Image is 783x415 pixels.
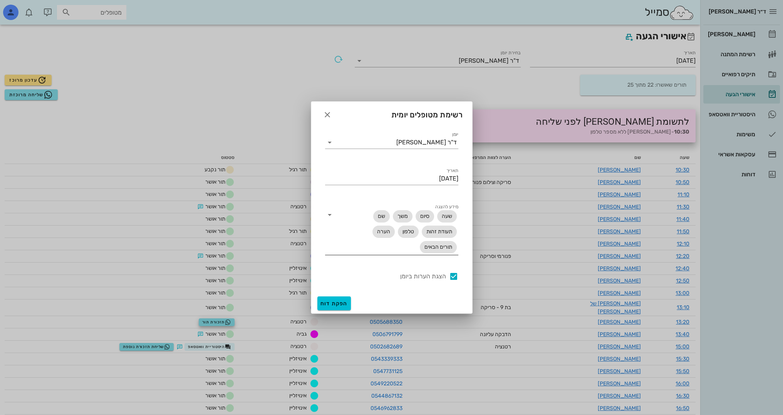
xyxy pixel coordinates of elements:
[446,168,458,174] label: תאריך
[317,296,351,310] button: הפקת דוח
[377,226,390,238] span: הערה
[311,102,472,126] div: רשימת מטופלים יומית
[325,273,446,280] label: הצגת הערות ביומן
[325,209,458,255] div: מידע להצגהשעהסיוםמשךשםתעודת זהותטלפוןהערהתורים הבאים
[420,210,429,223] span: סיום
[452,132,458,137] label: יומן
[435,204,458,210] label: מידע להצגה
[320,300,348,307] span: הפקת דוח
[325,136,458,149] div: יומןד"ר [PERSON_NAME]
[402,226,414,238] span: טלפון
[397,210,408,223] span: משך
[378,210,385,223] span: שם
[426,226,452,238] span: תעודת זהות
[442,210,452,223] span: שעה
[396,139,457,146] div: ד"ר [PERSON_NAME]
[424,241,452,253] span: תורים הבאים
